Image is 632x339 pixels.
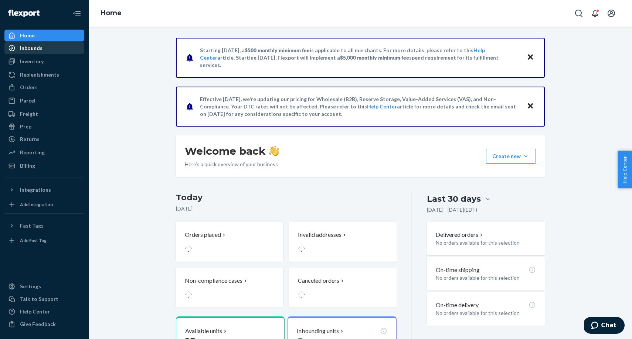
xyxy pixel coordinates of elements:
[4,220,84,232] button: Fast Tags
[69,6,84,21] button: Close Navigation
[604,6,619,21] button: Open account menu
[20,237,47,244] div: Add Fast Tag
[20,58,44,65] div: Inventory
[4,147,84,158] a: Reporting
[20,283,41,290] div: Settings
[436,266,480,274] p: On-time shipping
[20,162,35,169] div: Billing
[95,3,128,24] ol: breadcrumbs
[176,192,397,204] h3: Today
[289,222,396,262] button: Invalid addresses
[4,108,84,120] a: Freight
[20,97,35,104] div: Parcel
[436,301,479,309] p: On-time delivery
[20,32,35,39] div: Home
[571,6,586,21] button: Open Search Box
[20,84,38,91] div: Orders
[20,308,50,315] div: Help Center
[185,276,242,285] p: Non-compliance cases
[4,121,84,132] a: Prep
[20,44,43,52] div: Inbounds
[4,95,84,107] a: Parcel
[20,71,59,78] div: Replenishments
[4,30,84,41] a: Home
[4,69,84,81] a: Replenishments
[298,231,342,239] p: Invalid addresses
[4,293,84,305] button: Talk to Support
[4,81,84,93] a: Orders
[185,144,279,158] h1: Welcome back
[4,42,84,54] a: Inbounds
[185,231,221,239] p: Orders placed
[245,47,310,53] span: $500 monthly minimum fee
[4,133,84,145] a: Returns
[101,9,122,17] a: Home
[20,135,40,143] div: Returns
[367,103,397,110] a: Help Center
[20,149,45,156] div: Reporting
[4,318,84,330] button: Give Feedback
[20,123,31,130] div: Prep
[176,222,283,262] button: Orders placed
[588,6,602,21] button: Open notifications
[584,317,625,335] iframe: Opens a widget where you can chat to one of our agents
[289,268,396,308] button: Canceled orders
[427,206,477,214] p: [DATE] - [DATE] ( EDT )
[176,205,397,212] p: [DATE]
[200,47,520,69] p: Starting [DATE], a is applicable to all merchants. For more details, please refer to this article...
[8,10,40,17] img: Flexport logo
[20,295,58,303] div: Talk to Support
[20,186,51,194] div: Integrations
[526,52,535,63] button: Close
[486,149,536,164] button: Create new
[20,222,44,229] div: Fast Tags
[4,160,84,172] a: Billing
[427,193,481,205] div: Last 30 days
[4,281,84,292] a: Settings
[526,101,535,112] button: Close
[4,306,84,318] a: Help Center
[298,276,339,285] p: Canceled orders
[436,231,484,239] button: Delivered orders
[4,184,84,196] button: Integrations
[436,239,536,246] p: No orders available for this selection
[4,199,84,211] a: Add Integration
[176,268,283,308] button: Non-compliance cases
[20,201,53,208] div: Add Integration
[20,320,56,328] div: Give Feedback
[340,54,409,61] span: $5,000 monthly minimum fee
[436,274,536,282] p: No orders available for this selection
[269,146,279,156] img: hand-wave emoji
[200,95,520,118] p: Effective [DATE], we're updating our pricing for Wholesale (B2B), Reserve Storage, Value-Added Se...
[297,327,339,335] p: Inbounding units
[185,327,222,335] p: Available units
[618,151,632,188] button: Help Center
[436,309,536,317] p: No orders available for this selection
[20,110,38,118] div: Freight
[185,161,279,168] p: Here’s a quick overview of your business
[4,235,84,246] a: Add Fast Tag
[4,56,84,67] a: Inventory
